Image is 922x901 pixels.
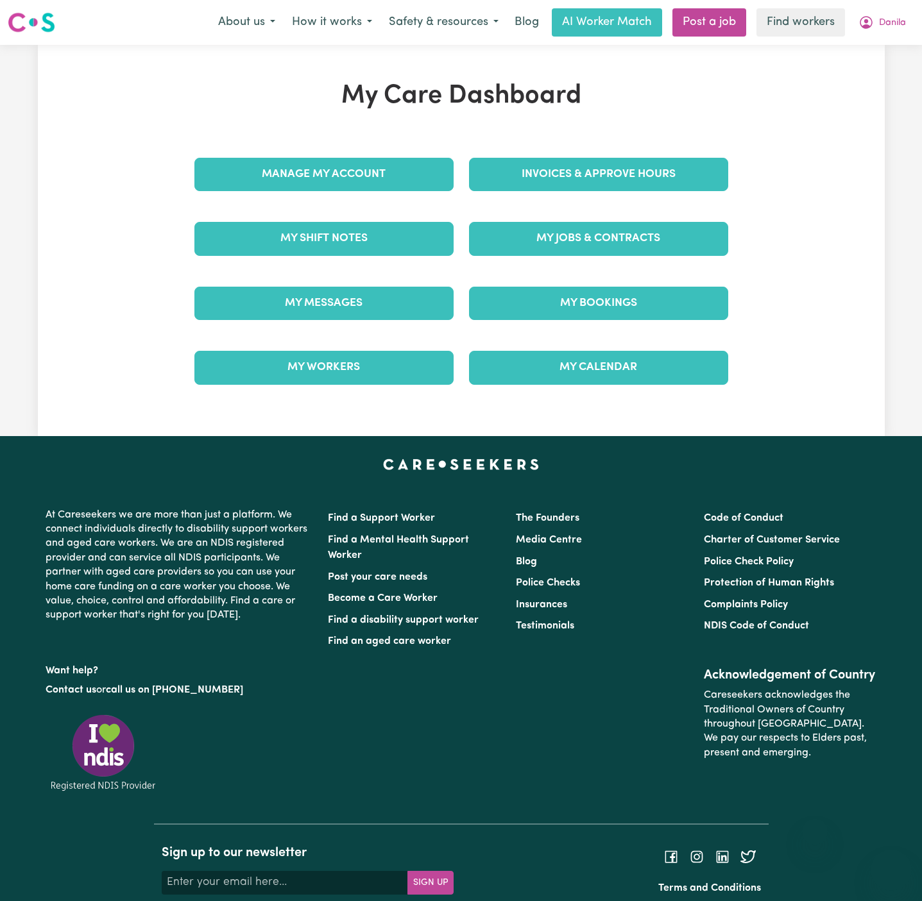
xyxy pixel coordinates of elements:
a: Find a Support Worker [328,513,435,523]
a: Follow Careseekers on Facebook [663,851,679,861]
a: Become a Care Worker [328,593,438,603]
a: Careseekers logo [8,8,55,37]
a: Follow Careseekers on Instagram [689,851,704,861]
button: About us [210,9,284,36]
img: Careseekers logo [8,11,55,34]
button: Subscribe [407,871,454,894]
a: AI Worker Match [552,8,662,37]
a: Complaints Policy [704,600,788,610]
a: Terms and Conditions [658,883,761,893]
a: Charter of Customer Service [704,535,840,545]
a: Contact us [46,685,96,695]
button: How it works [284,9,380,36]
p: Want help? [46,659,312,678]
a: Post a job [672,8,746,37]
a: Blog [516,557,537,567]
a: My Workers [194,351,454,384]
a: Code of Conduct [704,513,783,523]
a: Find an aged care worker [328,636,451,646]
iframe: Button to launch messaging window [871,850,912,891]
a: Find workers [756,8,845,37]
h2: Sign up to our newsletter [162,845,454,861]
button: Safety & resources [380,9,507,36]
a: Police Checks [516,578,580,588]
button: My Account [850,9,914,36]
a: Manage My Account [194,158,454,191]
a: Find a Mental Health Support Worker [328,535,469,560]
a: Find a disability support worker [328,615,479,625]
a: NDIS Code of Conduct [704,621,809,631]
h2: Acknowledgement of Country [704,668,876,683]
a: Media Centre [516,535,582,545]
a: Police Check Policy [704,557,794,567]
input: Enter your email here... [162,871,408,894]
a: My Messages [194,287,454,320]
a: My Calendar [469,351,728,384]
a: The Founders [516,513,579,523]
a: Blog [507,8,547,37]
span: Danila [879,16,906,30]
p: Careseekers acknowledges the Traditional Owners of Country throughout [GEOGRAPHIC_DATA]. We pay o... [704,683,876,765]
a: Testimonials [516,621,574,631]
a: Careseekers home page [383,459,539,469]
h1: My Care Dashboard [187,81,736,112]
a: call us on [PHONE_NUMBER] [106,685,243,695]
a: Invoices & Approve Hours [469,158,728,191]
a: Insurances [516,600,567,610]
img: Registered NDIS provider [46,712,161,793]
p: At Careseekers we are more than just a platform. We connect individuals directly to disability su... [46,503,312,628]
a: Post your care needs [328,572,427,582]
iframe: Close message [802,819,828,845]
a: Protection of Human Rights [704,578,834,588]
a: My Bookings [469,287,728,320]
a: Follow Careseekers on Twitter [740,851,756,861]
a: Follow Careseekers on LinkedIn [715,851,730,861]
a: My Jobs & Contracts [469,222,728,255]
p: or [46,678,312,702]
a: My Shift Notes [194,222,454,255]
